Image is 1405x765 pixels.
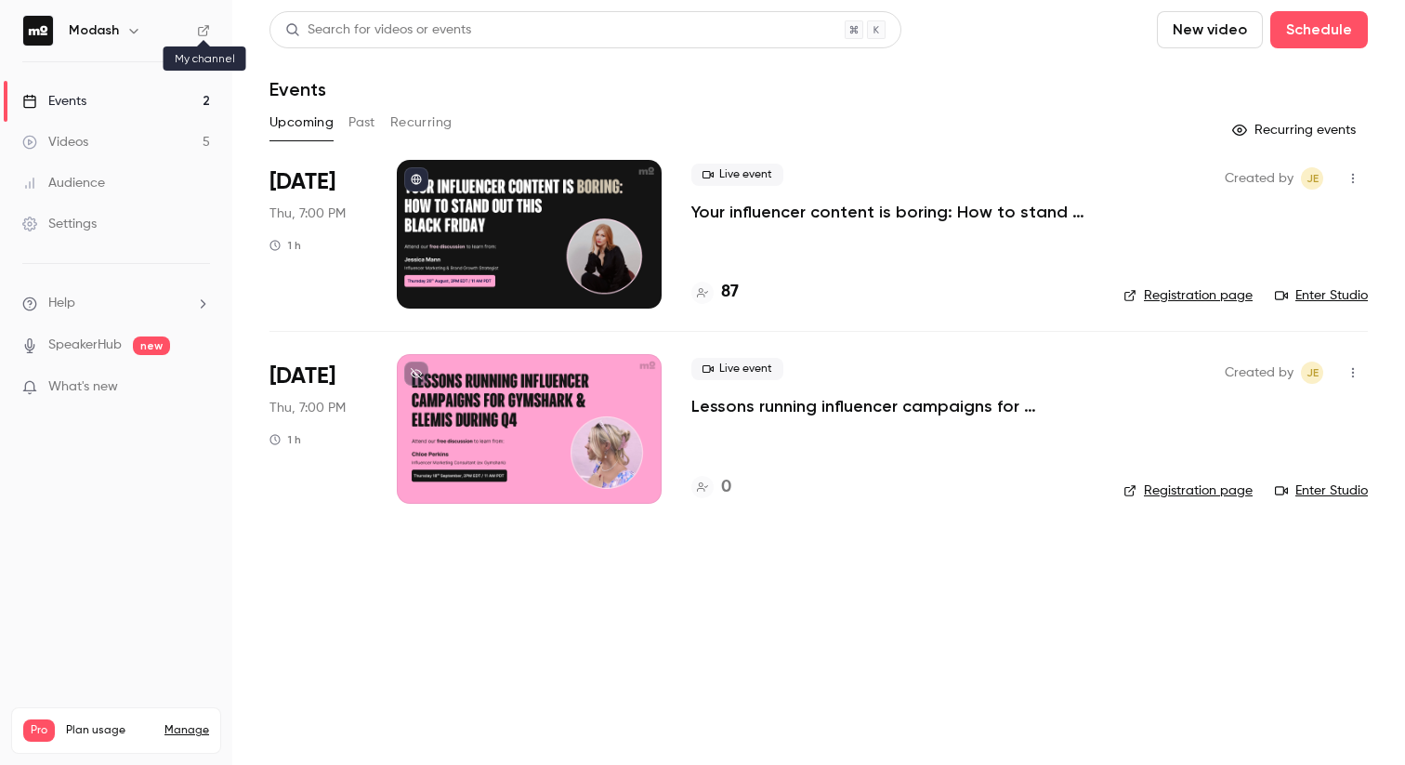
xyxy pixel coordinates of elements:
span: Plan usage [66,723,153,738]
span: [DATE] [269,362,335,391]
li: help-dropdown-opener [22,294,210,313]
a: 87 [691,280,739,305]
div: 1 h [269,238,301,253]
p: / 300 [174,742,209,758]
button: Recurring events [1224,115,1368,145]
span: [DATE] [269,167,335,197]
a: Lessons running influencer campaigns for Gymshark & Elemis during Q4 [691,395,1094,417]
span: Help [48,294,75,313]
button: Upcoming [269,108,334,138]
div: Audience [22,174,105,192]
div: Settings [22,215,97,233]
h6: Modash [69,21,119,40]
span: What's new [48,377,118,397]
div: Videos [22,133,88,152]
h1: Events [269,78,326,100]
span: 5 [174,745,180,756]
a: 0 [691,475,731,500]
a: Manage [164,723,209,738]
button: New video [1157,11,1263,48]
button: Recurring [390,108,453,138]
div: Search for videos or events [285,20,471,40]
span: Live event [691,164,783,186]
span: Jack Eaton [1301,362,1323,384]
span: new [133,336,170,355]
a: Enter Studio [1275,481,1368,500]
div: Events [22,92,86,111]
div: Aug 28 Thu, 7:00 PM (Europe/London) [269,160,367,309]
img: Modash [23,16,53,46]
h4: 0 [721,475,731,500]
a: Registration page [1123,481,1253,500]
span: JE [1307,167,1319,190]
span: Created by [1225,167,1293,190]
p: Videos [23,742,59,758]
span: Jack Eaton [1301,167,1323,190]
div: 1 h [269,432,301,447]
button: Past [348,108,375,138]
span: Created by [1225,362,1293,384]
span: Live event [691,358,783,380]
span: JE [1307,362,1319,384]
span: Thu, 7:00 PM [269,399,346,417]
a: SpeakerHub [48,336,122,355]
span: Thu, 7:00 PM [269,204,346,223]
h4: 87 [721,280,739,305]
span: Pro [23,719,55,742]
a: Your influencer content is boring: How to stand out this [DATE][DATE] [691,201,1094,223]
button: Schedule [1270,11,1368,48]
div: Sep 18 Thu, 7:00 PM (Europe/London) [269,354,367,503]
a: Enter Studio [1275,286,1368,305]
a: Registration page [1123,286,1253,305]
